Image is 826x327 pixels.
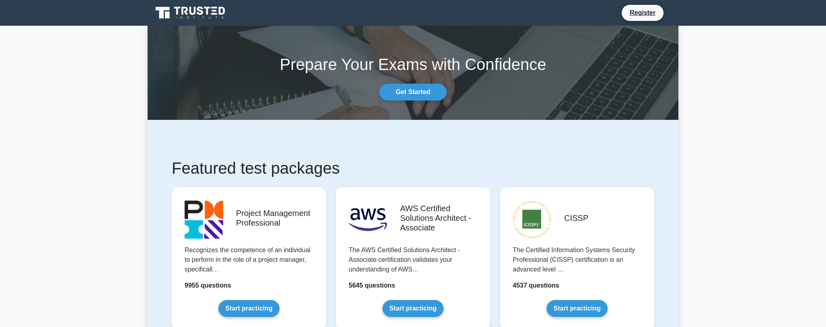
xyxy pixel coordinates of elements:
h1: Prepare Your Exams with Confidence [148,55,678,74]
a: Register [625,8,660,18]
a: Start practicing [547,300,607,317]
h1: Featured test packages [172,158,654,178]
a: Get Started [379,84,447,101]
a: Start practicing [218,300,279,317]
a: Start practicing [382,300,443,317]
